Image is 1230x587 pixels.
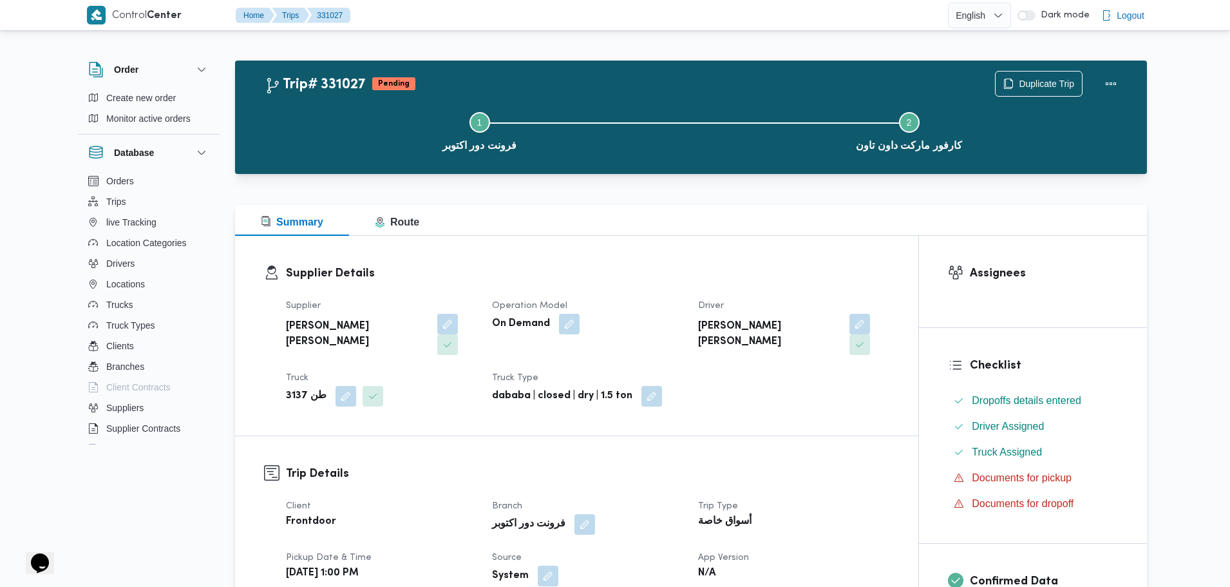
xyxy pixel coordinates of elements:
span: Documents for pickup [972,470,1072,486]
span: Duplicate Trip [1019,76,1074,91]
span: Dropoffs details entered [972,393,1081,409]
span: Supplier [286,302,321,310]
span: Pickup date & time [286,553,372,562]
button: Driver Assigned [949,416,1118,437]
b: Center [147,11,182,21]
span: Documents for dropoff [972,496,1074,512]
span: Client Contracts [106,380,171,395]
span: Branch [492,502,522,510]
button: 331027 [307,8,350,23]
span: Documents for dropoff [972,498,1074,509]
button: Truck Assigned [949,442,1118,463]
button: Trucks [83,294,214,315]
span: Devices [106,441,138,457]
span: Client [286,502,311,510]
span: 2 [907,117,912,128]
span: Locations [106,276,145,292]
b: [DATE] 1:00 PM [286,566,359,581]
b: System [492,568,529,584]
h3: Order [114,62,138,77]
button: Actions [1098,71,1124,97]
span: Branches [106,359,144,374]
span: Driver Assigned [972,421,1044,432]
span: Orders [106,173,134,189]
button: فرونت دور اكتوبر [265,97,694,164]
button: Client Contracts [83,377,214,398]
button: Duplicate Trip [995,71,1083,97]
img: X8yXhbKr1z7QwAAAABJRU5ErkJggg== [87,6,106,24]
h3: Database [114,145,154,160]
button: live Tracking [83,212,214,233]
span: Drivers [106,256,135,271]
span: Monitor active orders [106,111,191,126]
h3: Trip Details [286,465,889,483]
b: Frontdoor [286,514,336,530]
h3: Checklist [970,357,1118,374]
b: فرونت دور اكتوبر [492,517,565,532]
button: Create new order [83,88,214,108]
button: Monitor active orders [83,108,214,129]
span: Operation Model [492,302,567,310]
button: Logout [1096,3,1150,28]
b: On Demand [492,316,550,332]
span: 1 [477,117,482,128]
span: فرونت دور اكتوبر [442,138,516,153]
button: Truck Types [83,315,214,336]
span: Trips [106,194,126,209]
span: App Version [698,553,749,562]
button: Branches [83,356,214,377]
span: Source [492,553,522,562]
button: Drivers [83,253,214,274]
button: Database [88,145,209,160]
span: كارفور ماركت داون تاون [856,138,961,153]
h3: Assignees [970,265,1118,282]
span: Documents for pickup [972,472,1072,483]
span: Driver [698,302,724,310]
span: Clients [106,338,134,354]
button: Orders [83,171,214,191]
b: طن 3137 [286,389,326,404]
button: كارفور ماركت داون تاون [694,97,1124,164]
span: Create new order [106,90,176,106]
button: Clients [83,336,214,356]
span: Driver Assigned [972,419,1044,434]
button: Home [236,8,274,23]
b: dababa | closed | dry | 1.5 ton [492,389,632,404]
span: Dropoffs details entered [972,395,1081,406]
button: Trips [272,8,309,23]
iframe: chat widget [13,535,54,574]
h2: Trip# 331027 [265,77,366,93]
h3: Supplier Details [286,265,889,282]
button: Trips [83,191,214,212]
span: Route [375,217,419,227]
span: Summary [261,217,323,227]
b: [PERSON_NAME] [PERSON_NAME] [698,319,840,350]
div: Database [78,171,220,450]
button: Documents for dropoff [949,494,1118,514]
div: Order [78,88,220,134]
b: أسواق خاصة [698,514,752,530]
button: Devices [83,439,214,459]
button: Locations [83,274,214,294]
b: Pending [378,80,410,88]
span: Truck [286,374,308,382]
button: Supplier Contracts [83,418,214,439]
span: live Tracking [106,215,156,230]
span: Location Categories [106,235,187,251]
span: Dark mode [1036,10,1090,21]
span: Truck Types [106,318,155,333]
span: Truck Assigned [972,447,1042,457]
button: Order [88,62,209,77]
span: Trucks [106,297,133,313]
span: Logout [1117,8,1144,23]
span: Truck Type [492,374,538,382]
span: Trip Type [698,502,738,510]
span: Supplier Contracts [106,421,180,436]
button: Suppliers [83,398,214,418]
button: Documents for pickup [949,468,1118,488]
span: Suppliers [106,400,144,416]
b: N/A [698,566,715,581]
button: Dropoffs details entered [949,390,1118,411]
b: [PERSON_NAME] [PERSON_NAME] [286,319,428,350]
